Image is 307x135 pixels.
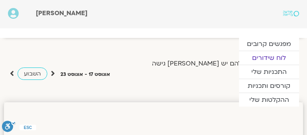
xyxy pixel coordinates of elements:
[36,9,87,18] span: [PERSON_NAME]
[239,51,299,65] a: לוח שידורים
[152,60,290,67] label: הצג רק הרצאות להם יש [PERSON_NAME] גישה
[239,65,299,79] a: התכניות שלי
[239,37,299,51] a: מפגשים קרובים
[24,70,41,77] span: השבוע
[239,79,299,93] a: קורסים ותכניות
[17,67,47,80] a: השבוע
[60,70,110,79] p: אוגוסט 17 - אוגוסט 23
[239,93,299,107] a: ההקלטות שלי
